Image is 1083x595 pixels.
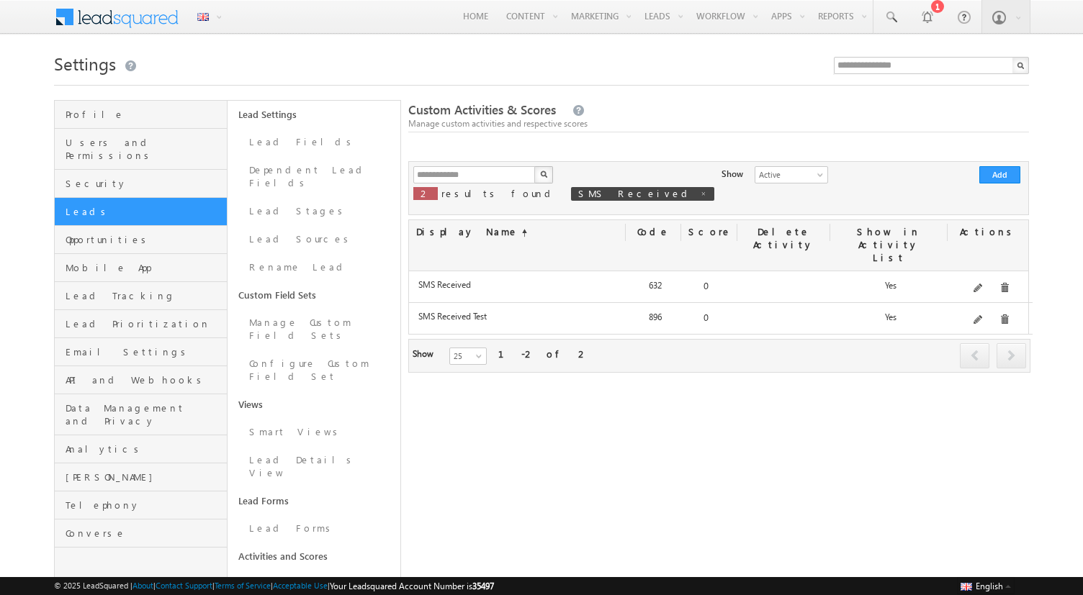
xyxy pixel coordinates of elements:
[55,254,227,282] a: Mobile App
[228,156,400,197] a: Dependent Lead Fields
[228,514,400,542] a: Lead Forms
[228,542,400,570] a: Activities and Scores
[55,366,227,394] a: API and Webhooks
[408,101,556,118] span: Custom Activities & Scores
[55,170,227,198] a: Security
[156,581,212,590] a: Contact Support
[55,226,227,254] a: Opportunities
[413,348,439,360] div: Show
[418,279,621,290] label: SMS Received
[626,220,681,245] div: Code
[628,310,683,330] div: 896
[755,168,824,181] span: Active
[753,225,814,250] span: Delete Activity
[55,129,227,170] a: Users and Permissions
[683,278,739,299] div: 0
[683,310,739,330] div: 0
[409,220,626,245] div: Display Name
[66,261,223,274] span: Mobile App
[66,442,223,455] span: Analytics
[421,187,431,199] span: 2
[55,519,227,548] a: Converse
[55,198,227,226] a: Leads
[228,281,400,309] a: Custom Field Sets
[66,527,223,540] span: Converse
[681,220,737,245] div: Score
[228,446,400,487] a: Lead Details View
[330,581,494,591] span: Your Leadsquared Account Number is
[450,350,488,363] span: 25
[66,499,223,512] span: Telephony
[228,253,400,281] a: Rename Lead
[228,197,400,225] a: Lead Stages
[55,101,227,129] a: Profile
[722,166,743,181] div: Show
[132,581,153,590] a: About
[979,166,1020,183] button: Add
[54,52,116,75] span: Settings
[418,311,621,322] label: SMS Received Test
[66,177,223,190] span: Security
[55,435,227,463] a: Analytics
[228,309,400,350] a: Manage Custom Field Sets
[66,471,223,483] span: [PERSON_NAME]
[66,317,223,330] span: Lead Prioritization
[66,401,223,427] span: Data Management and Privacy
[55,338,227,366] a: Email Settings
[472,581,494,591] span: 35497
[832,278,951,299] div: Yes
[228,350,400,391] a: Configure Custom Field Set
[228,418,400,446] a: Smart Views
[55,463,227,491] a: [PERSON_NAME]
[498,348,588,360] div: 1-2 of 2
[832,310,951,330] div: Yes
[228,101,400,128] a: Lead Settings
[957,577,1015,594] button: English
[628,278,683,299] div: 632
[540,171,547,178] img: Search
[228,487,400,514] a: Lead Forms
[66,233,223,246] span: Opportunities
[449,348,487,365] a: 25
[228,128,400,156] a: Lead Fields
[976,581,1003,591] span: English
[66,289,223,302] span: Lead Tracking
[408,117,1029,130] div: Manage custom activities and respective scores
[55,491,227,519] a: Telephony
[55,394,227,435] a: Data Management and Privacy
[55,310,227,338] a: Lead Prioritization
[215,581,271,590] a: Terms of Service
[66,345,223,358] span: Email Settings
[66,205,223,218] span: Leads
[948,220,1028,245] div: Actions
[54,579,494,593] span: © 2025 LeadSquared | | | | |
[228,225,400,253] a: Lead Sources
[755,166,828,183] a: Active
[66,108,223,121] span: Profile
[273,581,328,590] a: Acceptable Use
[55,282,227,310] a: Lead Tracking
[228,391,400,418] a: Views
[578,187,693,199] span: SMS Received
[441,187,556,199] span: results found
[66,136,223,162] span: Users and Permissions
[857,225,920,263] span: Show in Activity List
[66,373,223,386] span: API and Webhooks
